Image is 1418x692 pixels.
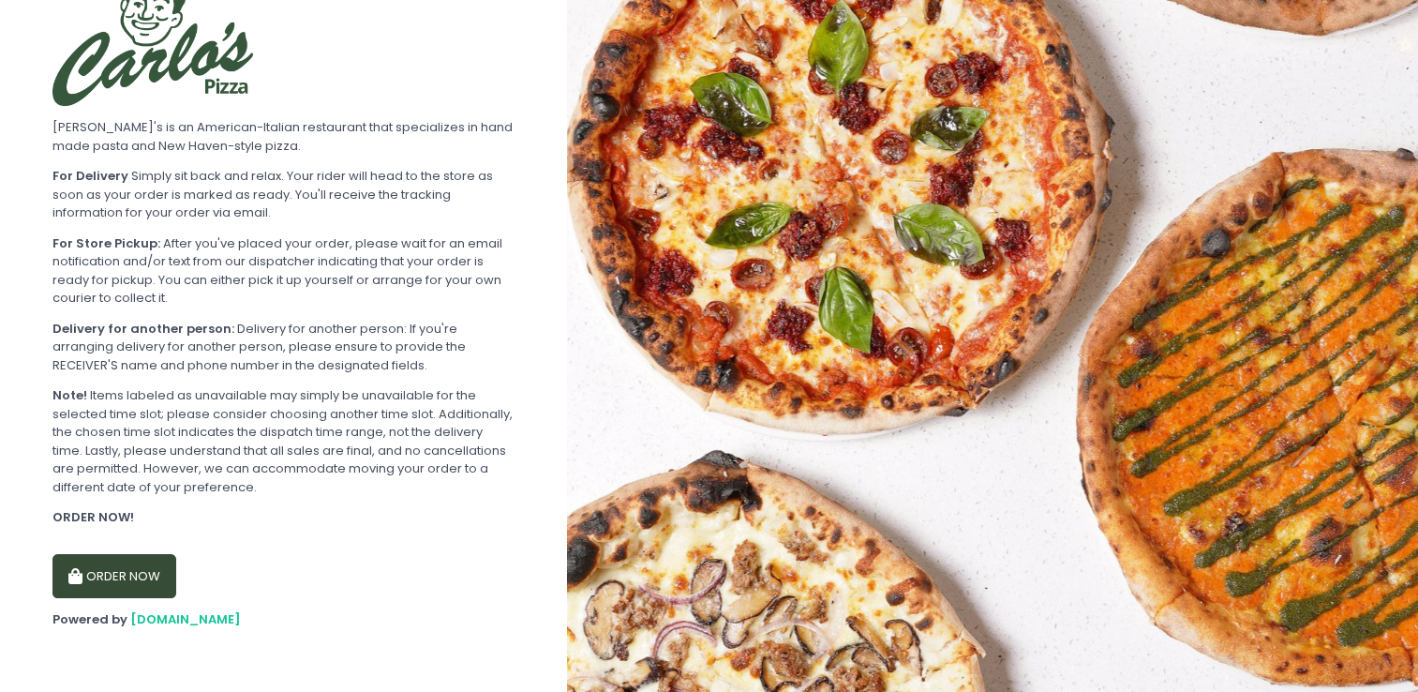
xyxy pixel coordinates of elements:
a: [DOMAIN_NAME] [130,610,241,628]
div: Powered by [52,610,515,629]
b: For Store Pickup: [52,234,160,252]
div: After you've placed your order, please wait for an email notification and/or text from our dispat... [52,234,515,308]
b: Note! [52,386,87,404]
div: Items labeled as unavailable may simply be unavailable for the selected time slot; please conside... [52,386,515,496]
div: Simply sit back and relax. Your rider will head to the store as soon as your order is marked as r... [52,167,515,222]
b: For Delivery [52,167,128,185]
div: ORDER NOW! [52,508,515,527]
b: Delivery for another person: [52,320,234,338]
div: [PERSON_NAME]'s is an American-Italian restaurant that specializes in hand made pasta and New Hav... [52,118,515,155]
button: ORDER NOW [52,554,176,599]
div: Delivery for another person: If you're arranging delivery for another person, please ensure to pr... [52,320,515,375]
